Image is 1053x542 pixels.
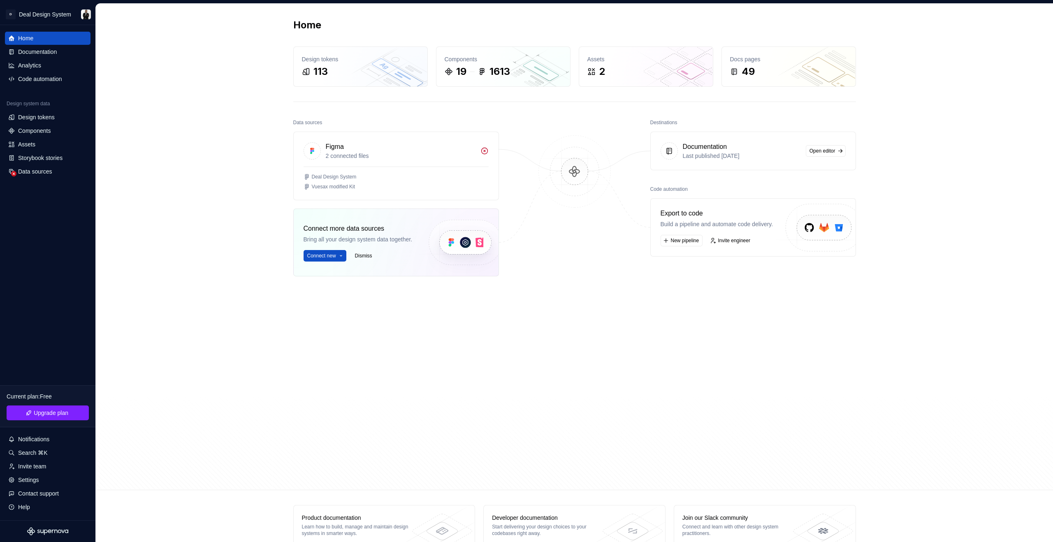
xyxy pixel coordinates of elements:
[5,473,90,486] a: Settings
[5,59,90,72] a: Analytics
[18,167,52,176] div: Data sources
[326,152,475,160] div: 2 connected files
[599,65,605,78] div: 2
[5,45,90,58] a: Documentation
[730,55,847,63] div: Docs pages
[445,55,562,63] div: Components
[5,487,90,500] button: Contact support
[661,208,773,218] div: Export to code
[7,405,89,420] a: Upgrade plan
[5,111,90,124] a: Design tokens
[355,252,372,259] span: Dismiss
[302,55,419,63] div: Design tokens
[492,523,612,537] div: Start delivering your design choices to your codebases right away.
[18,154,63,162] div: Storybook stories
[7,392,89,401] div: Current plan : Free
[27,527,68,535] svg: Supernova Logo
[18,462,46,470] div: Invite team
[302,523,422,537] div: Learn how to build, manage and maintain design systems in smarter ways.
[326,142,344,152] div: Figma
[5,500,90,514] button: Help
[312,183,355,190] div: Vuesax modified Kit
[456,65,466,78] div: 19
[304,250,346,262] button: Connect new
[682,514,802,522] div: Join our Slack community
[5,124,90,137] a: Components
[650,183,688,195] div: Code automation
[18,34,33,42] div: Home
[18,476,39,484] div: Settings
[18,127,51,135] div: Components
[721,46,856,87] a: Docs pages49
[5,72,90,86] a: Code automation
[34,409,68,417] span: Upgrade plan
[18,140,35,148] div: Assets
[683,152,801,160] div: Last published [DATE]
[312,174,357,180] div: Deal Design System
[587,55,705,63] div: Assets
[5,446,90,459] button: Search ⌘K
[293,19,321,32] h2: Home
[18,75,62,83] div: Code automation
[682,523,802,537] div: Connect and learn with other design system practitioners.
[718,237,750,244] span: Invite engineer
[2,5,94,23] button: DDeal Design SystemMohammad Medhat
[5,32,90,45] a: Home
[19,10,71,19] div: Deal Design System
[5,433,90,446] button: Notifications
[809,148,835,154] span: Open editor
[707,235,754,246] a: Invite engineer
[5,165,90,178] a: Data sources
[5,138,90,151] a: Assets
[661,220,773,228] div: Build a pipeline and automate code delivery.
[81,9,91,19] img: Mohammad Medhat
[351,250,376,262] button: Dismiss
[661,235,703,246] button: New pipeline
[293,132,499,200] a: Figma2 connected filesDeal Design SystemVuesax modified Kit
[293,46,428,87] a: Design tokens113
[5,151,90,164] a: Storybook stories
[18,113,55,121] div: Design tokens
[18,435,49,443] div: Notifications
[671,237,699,244] span: New pipeline
[579,46,713,87] a: Assets2
[293,117,322,128] div: Data sources
[313,65,328,78] div: 113
[18,503,30,511] div: Help
[742,65,755,78] div: 49
[18,449,48,457] div: Search ⌘K
[18,61,41,69] div: Analytics
[307,252,336,259] span: Connect new
[492,514,612,522] div: Developer documentation
[302,514,422,522] div: Product documentation
[650,117,677,128] div: Destinations
[6,9,16,19] div: D
[304,224,415,234] div: Connect more data sources
[18,48,57,56] div: Documentation
[683,142,727,152] div: Documentation
[489,65,510,78] div: 1613
[806,145,846,157] a: Open editor
[5,460,90,473] a: Invite team
[436,46,571,87] a: Components191613
[304,235,415,243] div: Bring all your design system data together.
[7,100,50,107] div: Design system data
[18,489,59,498] div: Contact support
